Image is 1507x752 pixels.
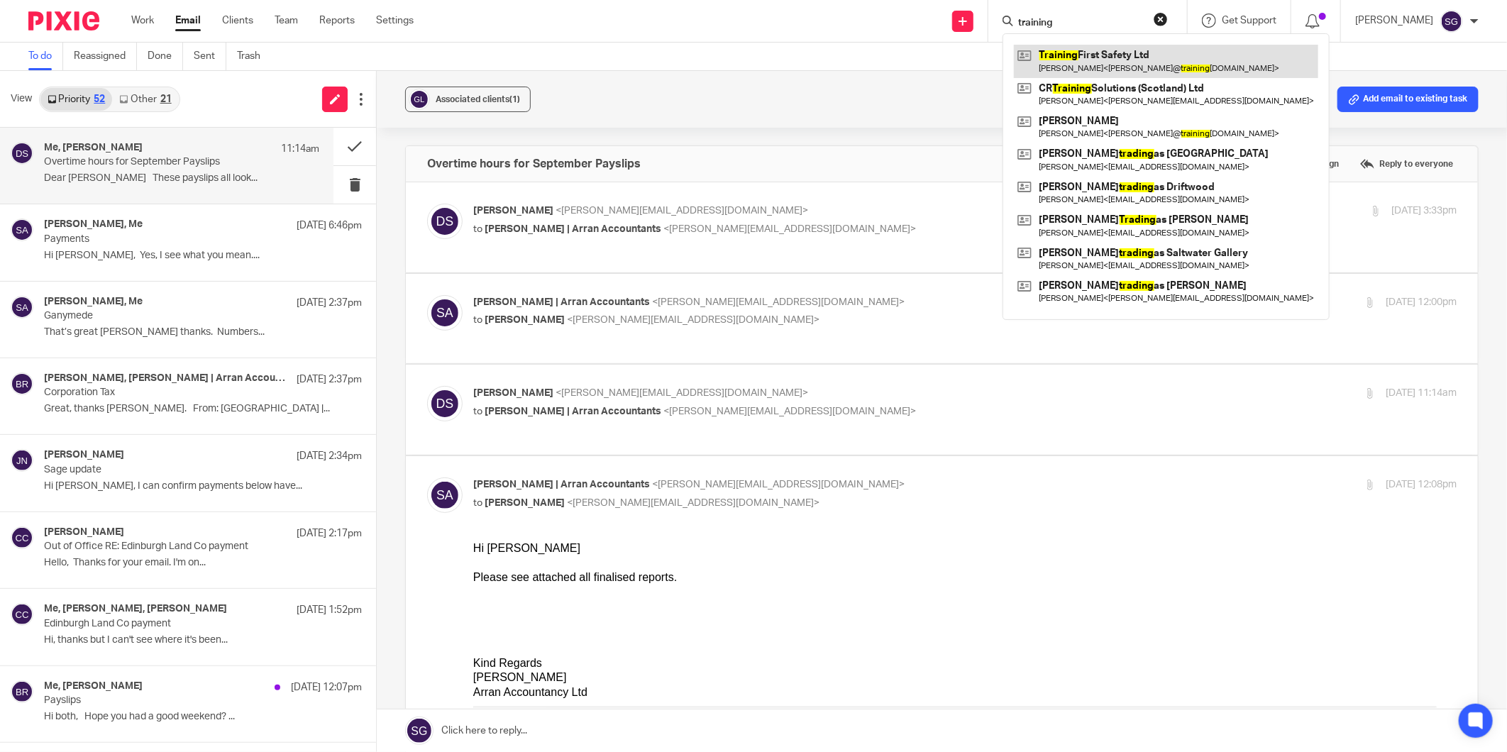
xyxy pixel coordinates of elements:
h4: Me, [PERSON_NAME] [44,680,143,692]
p: [DATE] 3:33pm [1391,204,1457,219]
span: <[PERSON_NAME][EMAIL_ADDRESS][DOMAIN_NAME]> [556,206,808,216]
p: That’s great [PERSON_NAME] thanks. Numbers... [44,326,362,338]
div: 21 [160,94,172,104]
a: Clients [222,13,253,28]
a: Done [148,43,183,70]
p: Sage update [44,464,298,476]
img: svg%3E [11,603,33,626]
a: Sent [194,43,226,70]
span: [PERSON_NAME] | Arran Accountants [473,480,650,490]
img: Pixie [28,11,99,31]
h4: [PERSON_NAME] [44,526,124,538]
a: Trash [237,43,271,70]
span: [PERSON_NAME] [485,315,565,325]
img: svg%3E [427,295,463,331]
span: [PERSON_NAME] | Arran Accountants [485,224,661,234]
h4: [PERSON_NAME], [PERSON_NAME] | Arran Accountants [44,372,289,385]
p: [DATE] 12:00pm [1386,295,1457,310]
a: Reports [319,13,355,28]
img: svg%3E [409,89,430,110]
div: 52 [94,94,105,104]
b: please proceed [153,222,229,233]
p: Hi [PERSON_NAME], I can confirm payments below have... [44,480,362,492]
span: [PERSON_NAME] [485,498,565,508]
p: [DATE] 1:52pm [297,603,362,617]
p: Ganymede [44,310,298,322]
p: [DATE] 2:34pm [297,449,362,463]
h4: Me, [PERSON_NAME], [PERSON_NAME] [44,603,227,615]
a: Work [131,13,154,28]
span: Associated clients [436,95,520,104]
span: <[PERSON_NAME][EMAIL_ADDRESS][DOMAIN_NAME]> [663,224,916,234]
span: [PERSON_NAME] | Arran Accountants [473,297,650,307]
p: Overtime hours for September Payslips [44,156,264,168]
span: <[PERSON_NAME][EMAIL_ADDRESS][DOMAIN_NAME]> [556,388,808,398]
img: svg%3E [427,204,463,239]
span: (1) [509,95,520,104]
p: [DATE] 12:07pm [291,680,362,695]
p: [DATE] 6:46pm [297,219,362,233]
h4: Me, [PERSON_NAME] [44,142,143,154]
img: svg%3E [11,680,33,703]
span: <[PERSON_NAME][EMAIL_ADDRESS][DOMAIN_NAME]> [652,480,905,490]
img: svg%3E [427,477,463,513]
span: <[PERSON_NAME][EMAIL_ADDRESS][DOMAIN_NAME]> [652,297,905,307]
img: svg%3E [11,449,33,472]
span: Get Support [1222,16,1276,26]
h4: [PERSON_NAME] [44,449,124,461]
p: [DATE] 2:37pm [297,372,362,387]
span: to [473,315,482,325]
img: svg%3E [427,386,463,421]
p: Corporation Tax [44,387,298,399]
p: [PERSON_NAME] [1355,13,1433,28]
span: <[PERSON_NAME][EMAIL_ADDRESS][DOMAIN_NAME]> [567,498,819,508]
span: <[PERSON_NAME][EMAIL_ADDRESS][DOMAIN_NAME]> [663,407,916,416]
span: to [473,498,482,508]
img: svg%3E [1440,10,1463,33]
p: [DATE] 2:17pm [297,526,362,541]
label: Reply to everyone [1357,153,1457,175]
button: Clear [1154,12,1168,26]
a: Reassigned [74,43,137,70]
button: Add email to existing task [1337,87,1479,112]
p: Great, thanks [PERSON_NAME]. From: [GEOGRAPHIC_DATA] |... [44,403,362,415]
img: svg%3E [11,372,33,395]
a: Priority52 [40,88,112,111]
img: svg%3E [11,296,33,319]
p: [DATE] 12:08pm [1386,477,1457,492]
p: Hi [PERSON_NAME], Yes, I see what you mean.... [44,250,362,262]
p: Hi both, Hope you had a good weekend? ... [44,711,362,723]
span: to [473,224,482,234]
h4: [PERSON_NAME], Me [44,296,143,308]
span: [PERSON_NAME] [473,206,553,216]
p: Out of Office RE: Edinburgh Land Co payment [44,541,298,553]
p: [DATE] 11:14am [1386,386,1457,401]
p: Hi, thanks but I can't see where it's been... [44,634,362,646]
p: Payments [44,233,298,245]
input: Search [1017,17,1144,30]
p: Edinburgh Land Co payment [44,618,298,630]
span: to [473,407,482,416]
span: View [11,92,32,106]
img: svg%3E [11,526,33,549]
a: To do [28,43,63,70]
a: Settings [376,13,414,28]
a: Team [275,13,298,28]
p: Dear [PERSON_NAME] These payslips all look... [44,172,319,184]
h4: Overtime hours for September Payslips [427,157,641,171]
p: 11:14am [281,142,319,156]
p: Payslips [44,695,298,707]
h4: [PERSON_NAME], Me [44,219,143,231]
p: [DATE] 2:37pm [297,296,362,310]
img: svg%3E [11,142,33,165]
p: Hello, Thanks for your email. I'm on... [44,557,362,569]
span: [PERSON_NAME] | Arran Accountants [485,407,661,416]
button: Associated clients(1) [405,87,531,112]
span: <[PERSON_NAME][EMAIL_ADDRESS][DOMAIN_NAME]> [567,315,819,325]
img: svg%3E [11,219,33,241]
a: Other21 [112,88,178,111]
span: [PERSON_NAME] [473,388,553,398]
a: Email [175,13,201,28]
